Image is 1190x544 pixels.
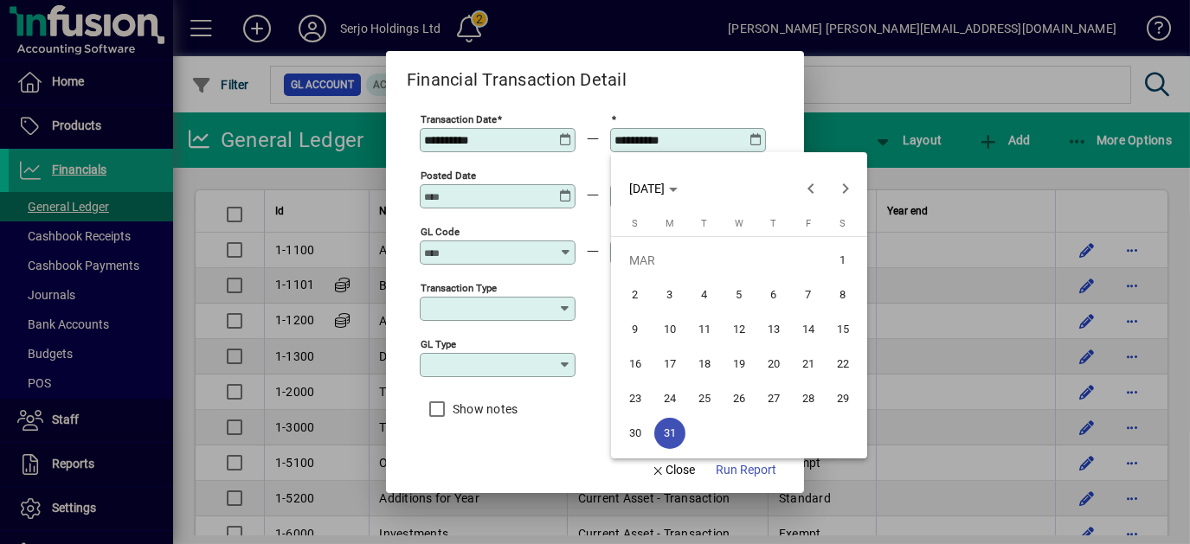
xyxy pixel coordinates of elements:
[756,312,791,347] button: Thu Mar 13 2025
[794,171,828,206] button: Previous month
[653,278,687,312] button: Mon Mar 03 2025
[687,312,722,347] button: Tue Mar 11 2025
[722,312,756,347] button: Wed Mar 12 2025
[793,349,824,380] span: 21
[654,418,685,449] span: 31
[654,349,685,380] span: 17
[756,381,791,416] button: Thu Mar 27 2025
[722,381,756,416] button: Wed Mar 26 2025
[687,347,722,381] button: Tue Mar 18 2025
[827,245,859,276] span: 1
[826,312,860,347] button: Sat Mar 15 2025
[622,173,685,204] button: Choose month and year
[689,349,720,380] span: 18
[724,314,755,345] span: 12
[629,182,665,195] span: [DATE]
[620,383,651,414] span: 23
[618,312,653,347] button: Sun Mar 09 2025
[687,381,722,416] button: Tue Mar 25 2025
[758,314,789,345] span: 13
[724,349,755,380] span: 19
[827,314,859,345] span: 15
[826,347,860,381] button: Sat Mar 22 2025
[620,349,651,380] span: 16
[722,278,756,312] button: Wed Mar 05 2025
[653,312,687,347] button: Mon Mar 10 2025
[724,383,755,414] span: 26
[632,218,638,229] span: S
[758,279,789,310] span: 6
[653,416,687,451] button: Mon Mar 31 2025
[618,347,653,381] button: Sun Mar 16 2025
[793,383,824,414] span: 28
[735,218,743,229] span: W
[828,171,863,206] button: Next month
[666,218,674,229] span: M
[654,314,685,345] span: 10
[839,218,846,229] span: S
[758,349,789,380] span: 20
[701,218,707,229] span: T
[620,314,651,345] span: 9
[618,243,826,278] td: MAR
[722,347,756,381] button: Wed Mar 19 2025
[793,314,824,345] span: 14
[827,349,859,380] span: 22
[756,278,791,312] button: Thu Mar 06 2025
[620,418,651,449] span: 30
[654,383,685,414] span: 24
[653,347,687,381] button: Mon Mar 17 2025
[724,279,755,310] span: 5
[756,347,791,381] button: Thu Mar 20 2025
[654,279,685,310] span: 3
[689,279,720,310] span: 4
[687,278,722,312] button: Tue Mar 04 2025
[689,383,720,414] span: 25
[770,218,776,229] span: T
[827,383,859,414] span: 29
[793,279,824,310] span: 7
[758,383,789,414] span: 27
[826,381,860,416] button: Sat Mar 29 2025
[826,243,860,278] button: Sat Mar 01 2025
[826,278,860,312] button: Sat Mar 08 2025
[620,279,651,310] span: 2
[689,314,720,345] span: 11
[827,279,859,310] span: 8
[791,347,826,381] button: Fri Mar 21 2025
[791,312,826,347] button: Fri Mar 14 2025
[791,381,826,416] button: Fri Mar 28 2025
[653,381,687,416] button: Mon Mar 24 2025
[791,278,826,312] button: Fri Mar 07 2025
[806,218,811,229] span: F
[618,381,653,416] button: Sun Mar 23 2025
[618,278,653,312] button: Sun Mar 02 2025
[618,416,653,451] button: Sun Mar 30 2025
